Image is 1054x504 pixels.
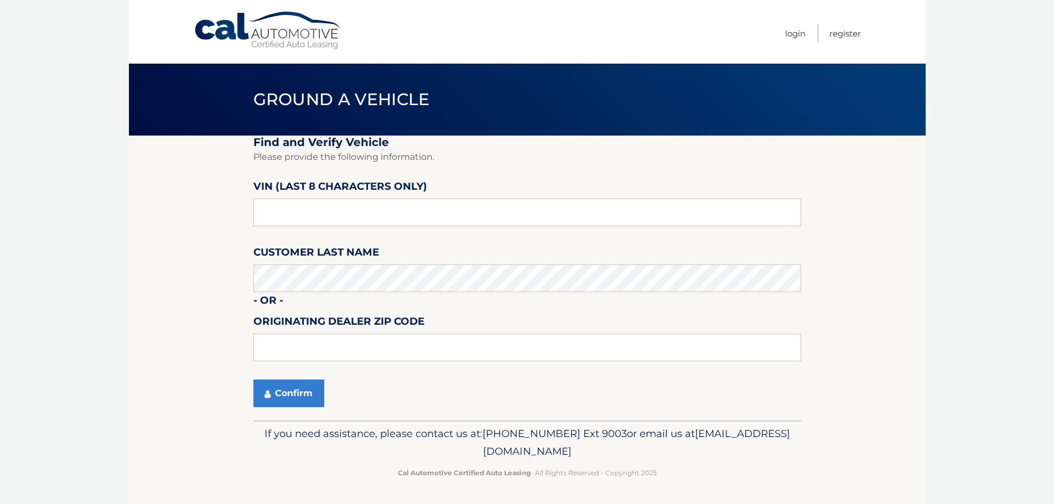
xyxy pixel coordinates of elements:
[398,469,531,477] strong: Cal Automotive Certified Auto Leasing
[253,178,427,199] label: VIN (last 8 characters only)
[253,380,324,407] button: Confirm
[253,89,430,110] span: Ground a Vehicle
[253,292,283,313] label: - or -
[261,467,794,479] p: - All Rights Reserved - Copyright 2025
[194,11,343,50] a: Cal Automotive
[482,427,627,440] span: [PHONE_NUMBER] Ext 9003
[253,136,801,149] h2: Find and Verify Vehicle
[253,313,424,334] label: Originating Dealer Zip Code
[261,425,794,460] p: If you need assistance, please contact us at: or email us at
[829,24,861,43] a: Register
[785,24,806,43] a: Login
[253,244,379,264] label: Customer Last Name
[253,149,801,165] p: Please provide the following information.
